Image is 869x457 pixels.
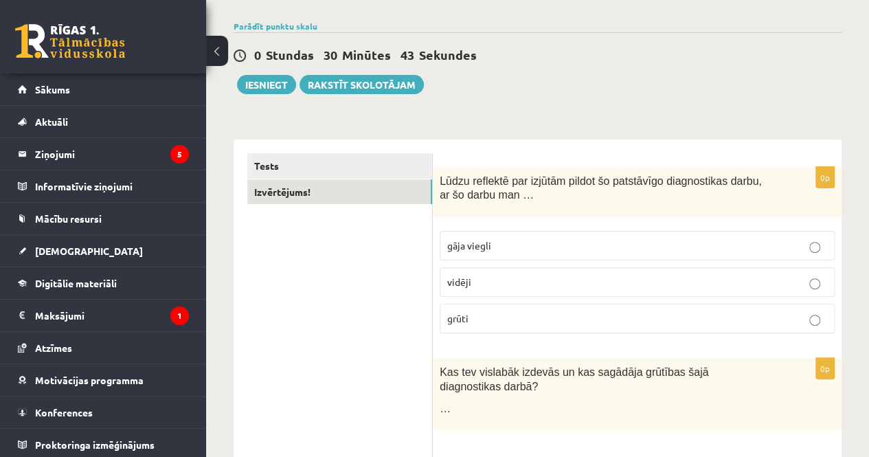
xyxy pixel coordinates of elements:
[35,170,189,202] legend: Informatīvie ziņojumi
[35,342,72,354] span: Atzīmes
[35,212,102,225] span: Mācību resursi
[18,267,189,299] a: Digitālie materiāli
[342,47,391,63] span: Minūtes
[35,138,189,170] legend: Ziņojumi
[419,47,477,63] span: Sekundes
[447,312,469,324] span: grūti
[440,403,451,414] span: …
[18,170,189,202] a: Informatīvie ziņojumi
[266,47,314,63] span: Stundas
[447,239,491,252] span: gāja viegli
[35,374,144,386] span: Motivācijas programma
[18,235,189,267] a: [DEMOGRAPHIC_DATA]
[18,397,189,428] a: Konferences
[35,300,189,331] legend: Maksājumi
[35,277,117,289] span: Digitālie materiāli
[35,83,70,96] span: Sākums
[254,47,261,63] span: 0
[247,179,432,205] a: Izvērtējums!
[324,47,337,63] span: 30
[237,75,296,94] button: Iesniegt
[14,14,380,28] body: Bagātinātā teksta redaktors, wiswyg-editor-user-answer-47433984969660
[35,245,143,257] span: [DEMOGRAPHIC_DATA]
[234,21,317,32] a: Parādīt punktu skalu
[815,166,835,188] p: 0p
[18,106,189,137] a: Aktuāli
[815,357,835,379] p: 0p
[809,278,820,289] input: vidēji
[18,74,189,105] a: Sākums
[247,153,432,179] a: Tests
[809,315,820,326] input: grūti
[18,300,189,331] a: Maksājumi1
[809,242,820,253] input: gāja viegli
[447,276,471,288] span: vidēji
[35,438,155,451] span: Proktoringa izmēģinājums
[18,332,189,364] a: Atzīmes
[400,47,414,63] span: 43
[440,175,762,201] span: Lūdzu reflektē par izjūtām pildot šo patstāvīgo diagnostikas darbu, ar šo darbu man …
[15,24,125,58] a: Rīgas 1. Tālmācības vidusskola
[440,366,708,392] span: Kas tev vislabāk izdevās un kas sagādāja grūtības šajā diagnostikas darbā?
[18,138,189,170] a: Ziņojumi5
[35,406,93,419] span: Konferences
[35,115,68,128] span: Aktuāli
[300,75,424,94] a: Rakstīt skolotājam
[18,203,189,234] a: Mācību resursi
[170,145,189,164] i: 5
[18,364,189,396] a: Motivācijas programma
[170,306,189,325] i: 1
